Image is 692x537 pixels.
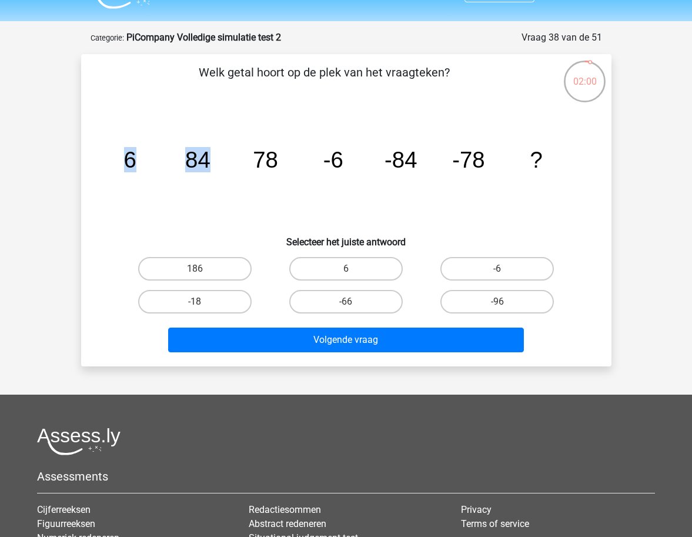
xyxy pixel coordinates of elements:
[185,147,210,172] tspan: 84
[100,64,549,99] p: Welk getal hoort op de plek van het vraagteken?
[563,59,607,89] div: 02:00
[100,227,593,248] h6: Selecteer het juiste antwoord
[521,31,602,45] div: Vraag 38 van de 51
[168,328,524,352] button: Volgende vraag
[138,290,252,313] label: -18
[123,147,136,172] tspan: 6
[461,518,529,529] a: Terms of service
[91,34,124,42] small: Categorie:
[126,32,281,43] strong: PiCompany Volledige simulatie test 2
[440,257,554,281] label: -6
[37,428,121,455] img: Assessly logo
[37,504,91,515] a: Cijferreeksen
[138,257,252,281] label: 186
[461,504,492,515] a: Privacy
[249,518,326,529] a: Abstract redeneren
[452,147,484,172] tspan: -78
[253,147,278,172] tspan: 78
[323,147,343,172] tspan: -6
[37,518,95,529] a: Figuurreeksen
[440,290,554,313] label: -96
[289,257,403,281] label: 6
[385,147,417,172] tspan: -84
[289,290,403,313] label: -66
[530,147,542,172] tspan: ?
[249,504,321,515] a: Redactiesommen
[37,469,655,483] h5: Assessments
